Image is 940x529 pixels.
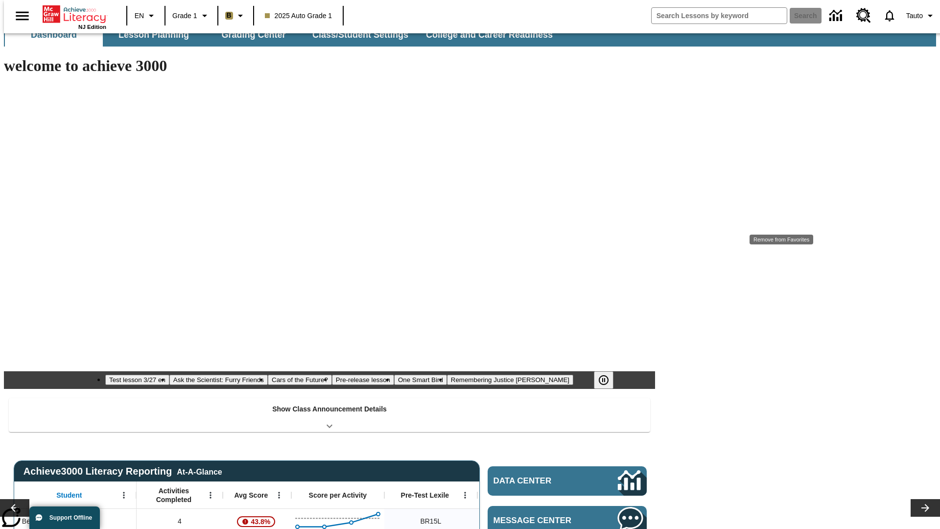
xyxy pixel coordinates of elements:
span: Achieve3000 Literacy Reporting [23,466,222,477]
span: Activities Completed [141,486,206,504]
button: Support Offline [29,506,100,529]
span: Beginning reader 15 Lexile, Bear, Sautoen [420,516,441,527]
input: search field [652,8,787,24]
a: Data Center [488,466,647,496]
a: Notifications [877,3,902,28]
span: Score per Activity [309,491,367,500]
span: Message Center [493,516,588,526]
button: Slide 2 Ask the Scientist: Furry Friends [169,375,268,385]
button: Slide 1 Test lesson 3/27 en [105,375,169,385]
span: Pre-Test Lexile [401,491,449,500]
div: Pause [594,371,623,389]
button: Pause [594,371,613,389]
span: EN [135,11,144,21]
a: Resource Center, Will open in new tab [850,2,877,29]
a: Data Center [823,2,850,29]
button: Slide 5 One Smart Bird [394,375,447,385]
div: At-A-Glance [177,466,222,477]
button: Open Menu [117,488,131,503]
span: Grade 1 [172,11,197,21]
h1: welcome to achieve 3000 [4,57,655,75]
button: Grading Center [205,23,303,47]
div: SubNavbar [4,21,936,47]
div: Remove from Favorites [750,235,813,244]
div: SubNavbar [4,23,562,47]
button: Slide 4 Pre-release lesson [332,375,394,385]
button: Open Menu [203,488,218,503]
span: 2025 Auto Grade 1 [265,11,332,21]
span: Tauto [906,11,923,21]
button: Lesson Planning [105,23,203,47]
a: Home [43,4,106,24]
button: College and Career Readiness [418,23,561,47]
button: Open Menu [458,488,472,503]
span: Student [56,491,82,500]
button: Lesson carousel, Next [911,499,940,517]
span: 4 [178,516,182,527]
button: Slide 6 Remembering Justice O'Connor [447,375,573,385]
span: B [227,9,232,22]
span: Support Offline [49,514,92,521]
div: Home [43,3,106,30]
span: Avg Score [234,491,268,500]
button: Language: EN, Select a language [130,7,162,24]
p: Show Class Announcement Details [272,404,387,414]
button: Dashboard [5,23,103,47]
button: Profile/Settings [902,7,940,24]
span: NJ Edition [78,24,106,30]
div: Show Class Announcement Details [9,398,650,432]
button: Open side menu [8,1,37,30]
span: Data Center [493,476,585,486]
button: Grade: Grade 1, Select a grade [168,7,214,24]
button: Boost Class color is light brown. Change class color [221,7,250,24]
button: Open Menu [272,488,286,503]
button: Slide 3 Cars of the Future? [268,375,332,385]
button: Class/Student Settings [305,23,416,47]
